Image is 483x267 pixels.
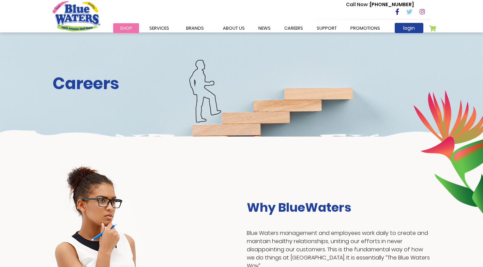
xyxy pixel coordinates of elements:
[310,23,344,33] a: support
[52,1,100,31] a: store logo
[395,23,423,33] a: login
[186,25,204,31] span: Brands
[346,1,414,8] p: [PHONE_NUMBER]
[344,23,387,33] a: Promotions
[413,90,483,213] img: career-intro-leaves.png
[120,25,132,31] span: Shop
[247,200,431,215] h3: Why BlueWaters
[52,74,431,94] h2: Careers
[149,25,169,31] span: Services
[216,23,252,33] a: about us
[346,1,370,8] span: Call Now :
[252,23,277,33] a: News
[277,23,310,33] a: careers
